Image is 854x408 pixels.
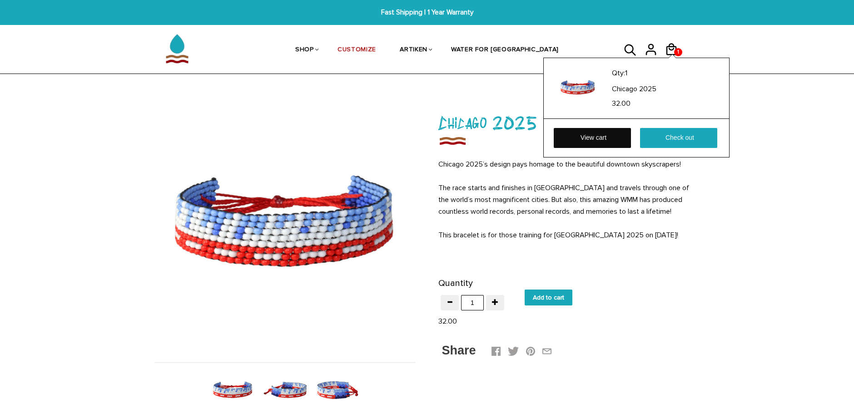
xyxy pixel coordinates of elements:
[438,317,457,326] span: 32.00
[675,46,681,59] span: 1
[154,92,416,353] img: Chicago 2025
[438,110,700,134] h1: Chicago 2025
[554,128,631,148] a: View cart
[612,67,714,79] p: Qty:
[295,26,314,74] a: SHOP
[438,231,678,240] span: This bracelet is for those training for [GEOGRAPHIC_DATA] 2025 on [DATE]!
[438,158,700,170] p: Chicago 2025’s design pays homage to the beautiful downtown skyscrapers!
[625,69,627,78] span: 1
[612,82,714,95] a: Chicago 2025
[400,26,427,74] a: ARTIKEN
[442,344,476,357] span: Share
[640,128,717,148] a: Check out
[262,7,592,18] span: Fast Shipping | 1 Year Warranty
[438,276,473,291] label: Quantity
[525,290,572,305] input: Add to cart
[338,26,376,74] a: CUSTOMIZE
[438,183,689,216] span: The race starts and finishes in [GEOGRAPHIC_DATA] and travels through one of the world’s most mag...
[451,26,559,74] a: WATER FOR [GEOGRAPHIC_DATA]
[612,99,631,108] span: 32.00
[438,134,467,147] img: Chicago 2025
